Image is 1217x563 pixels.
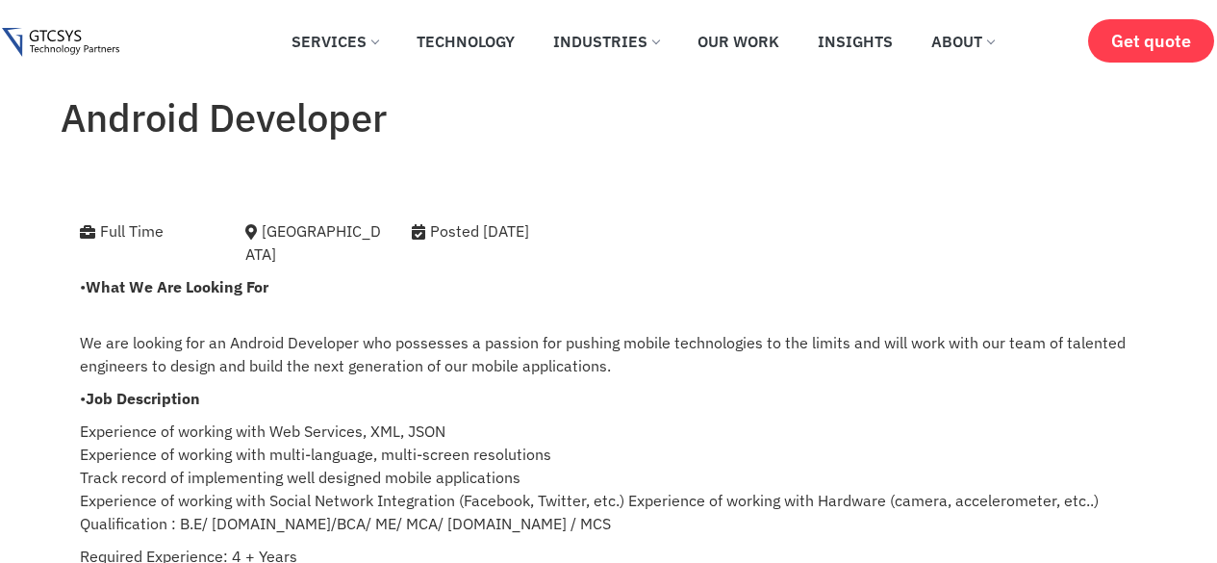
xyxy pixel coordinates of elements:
a: Our Work [683,20,794,63]
span: Get quote [1111,31,1191,51]
iframe: chat widget [1136,486,1198,544]
a: Insights [803,20,907,63]
p: We are looking for an Android Developer who possesses a passion for pushing mobile technologies t... [80,308,1138,377]
h1: Android Developer [61,94,1157,141]
strong: Job Description [86,389,200,408]
div: Posted [DATE] [412,219,632,243]
iframe: chat widget [851,184,1198,476]
a: Get quote [1088,19,1214,63]
a: Technology [402,20,529,63]
p: • [80,275,1138,298]
div: [GEOGRAPHIC_DATA] [245,219,383,266]
a: Industries [539,20,673,63]
img: Gtcsys logo [2,28,118,58]
p: Experience of working with Web Services, XML, JSON Experience of working with multi-language, mul... [80,420,1138,535]
a: Services [277,20,393,63]
div: Full Time [80,219,217,243]
a: About [917,20,1008,63]
strong: What We Are Looking For [86,277,268,296]
p: • [80,387,1138,410]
